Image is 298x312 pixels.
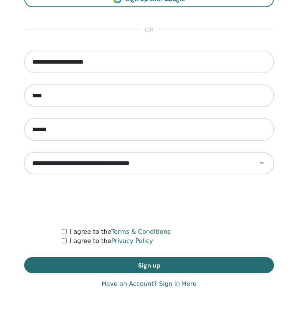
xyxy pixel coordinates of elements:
[138,261,160,269] span: Sign up
[24,257,274,273] button: Sign up
[111,228,170,235] a: Terms & Conditions
[70,236,153,245] label: I agree to the
[141,25,157,34] span: or
[102,279,196,288] a: Have an Account? Sign in Here
[91,186,207,215] iframe: reCAPTCHA
[70,227,171,236] label: I agree to the
[111,237,153,244] a: Privacy Policy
